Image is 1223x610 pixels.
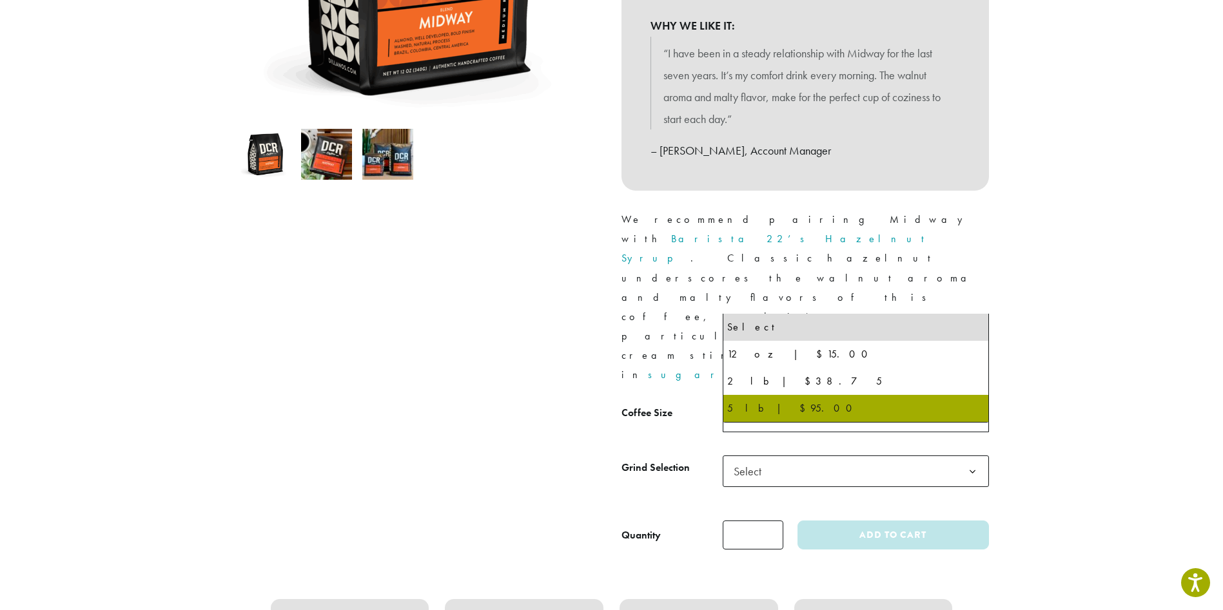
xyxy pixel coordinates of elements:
[648,368,795,381] a: sugar-free
[729,459,774,484] span: Select
[727,345,984,364] div: 12 oz | $15.00
[651,140,960,162] p: – [PERSON_NAME], Account Manager
[621,528,661,543] div: Quantity
[362,129,413,180] img: Midway - Image 3
[727,399,984,418] div: 5 lb | $95.00
[301,129,352,180] img: Midway - Image 2
[621,404,723,423] label: Coffee Size
[663,43,947,129] p: “I have been in a steady relationship with Midway for the last seven years. It’s my comfort drink...
[621,210,989,385] p: We recommend pairing Midway with . Classic hazelnut underscores the walnut aroma and malty flavor...
[723,520,783,549] input: Product quantity
[240,129,291,180] img: Midway
[621,232,928,265] a: Barista 22’s Hazelnut Syrup
[723,455,989,487] span: Select
[651,15,960,37] b: WHY WE LIKE IT:
[797,520,988,549] button: Add to cart
[621,459,723,477] label: Grind Selection
[723,314,988,341] li: Select
[727,372,984,391] div: 2 lb | $38.75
